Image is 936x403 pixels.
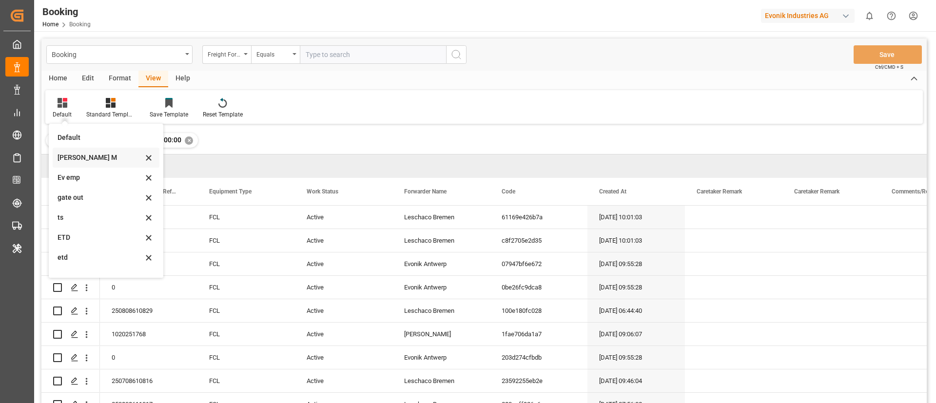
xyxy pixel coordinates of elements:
[446,45,467,64] button: search button
[392,252,490,275] div: Evonik Antwerp
[41,71,75,87] div: Home
[41,323,100,346] div: Press SPACE to select this row.
[587,299,685,322] div: [DATE] 06:44:40
[41,369,100,393] div: Press SPACE to select this row.
[100,346,197,369] div: 0
[761,6,858,25] button: Evonik Industries AG
[197,323,295,345] div: FCL
[761,9,855,23] div: Evonik Industries AG
[197,229,295,252] div: FCL
[256,48,290,59] div: Equals
[58,252,143,263] div: etd
[490,229,587,252] div: c8f2705e2d35
[392,206,490,229] div: Leschaco Bremen
[490,323,587,345] div: 1fae706da1a7
[197,206,295,229] div: FCL
[86,110,135,119] div: Standard Templates
[794,188,839,195] span: Caretaker Remark
[307,188,338,195] span: Work Status
[58,212,143,223] div: ts
[75,71,101,87] div: Edit
[587,369,685,392] div: [DATE] 09:46:04
[875,63,903,71] span: Ctrl/CMD + S
[587,276,685,299] div: [DATE] 09:55:28
[197,299,295,322] div: FCL
[208,48,241,59] div: Freight Forwarder's Reference No.
[251,45,300,64] button: open menu
[490,206,587,229] div: 61169e426b7a
[42,4,91,19] div: Booking
[854,45,922,64] button: Save
[100,369,197,392] div: 250708610816
[587,346,685,369] div: [DATE] 09:55:28
[197,252,295,275] div: FCL
[295,229,392,252] div: Active
[490,276,587,299] div: 0be26fc9dca8
[58,133,143,143] div: Default
[58,192,143,203] div: gate out
[697,188,742,195] span: Caretaker Remark
[295,323,392,345] div: Active
[587,252,685,275] div: [DATE] 09:55:28
[197,276,295,299] div: FCL
[599,188,626,195] span: Created At
[587,323,685,345] div: [DATE] 09:06:07
[58,153,143,163] div: [PERSON_NAME] M
[138,71,168,87] div: View
[100,276,197,299] div: 0
[203,110,243,119] div: Reset Template
[209,188,252,195] span: Equipment Type
[502,188,515,195] span: Code
[295,252,392,275] div: Active
[404,188,447,195] span: Forwarder Name
[392,276,490,299] div: Evonik Antwerp
[41,299,100,323] div: Press SPACE to select this row.
[858,5,880,27] button: show 0 new notifications
[392,229,490,252] div: Leschaco Bremen
[587,229,685,252] div: [DATE] 10:01:03
[58,272,143,283] div: ETD 1
[490,369,587,392] div: 23592255eb2e
[202,45,251,64] button: open menu
[46,45,193,64] button: open menu
[587,206,685,229] div: [DATE] 10:01:03
[300,45,446,64] input: Type to search
[295,346,392,369] div: Active
[490,299,587,322] div: 100e180fc028
[295,276,392,299] div: Active
[392,369,490,392] div: Leschaco Bremen
[392,346,490,369] div: Evonik Antwerp
[58,232,143,243] div: ETD
[41,252,100,276] div: Press SPACE to select this row.
[52,48,182,60] div: Booking
[150,110,188,119] div: Save Template
[880,5,902,27] button: Help Center
[100,323,197,345] div: 1020251768
[197,369,295,392] div: FCL
[490,252,587,275] div: 07947bf6e672
[295,299,392,322] div: Active
[58,173,143,183] div: Ev emp
[41,276,100,299] div: Press SPACE to select this row.
[295,206,392,229] div: Active
[41,346,100,369] div: Press SPACE to select this row.
[197,346,295,369] div: FCL
[41,229,100,252] div: Press SPACE to select this row.
[295,369,392,392] div: Active
[168,71,197,87] div: Help
[392,323,490,345] div: [PERSON_NAME]
[42,21,58,28] a: Home
[101,71,138,87] div: Format
[100,299,197,322] div: 250808610829
[53,110,72,119] div: Default
[41,206,100,229] div: Press SPACE to select this row.
[490,346,587,369] div: 203d274cfbdb
[185,136,193,145] div: ✕
[392,299,490,322] div: Leschaco Bremen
